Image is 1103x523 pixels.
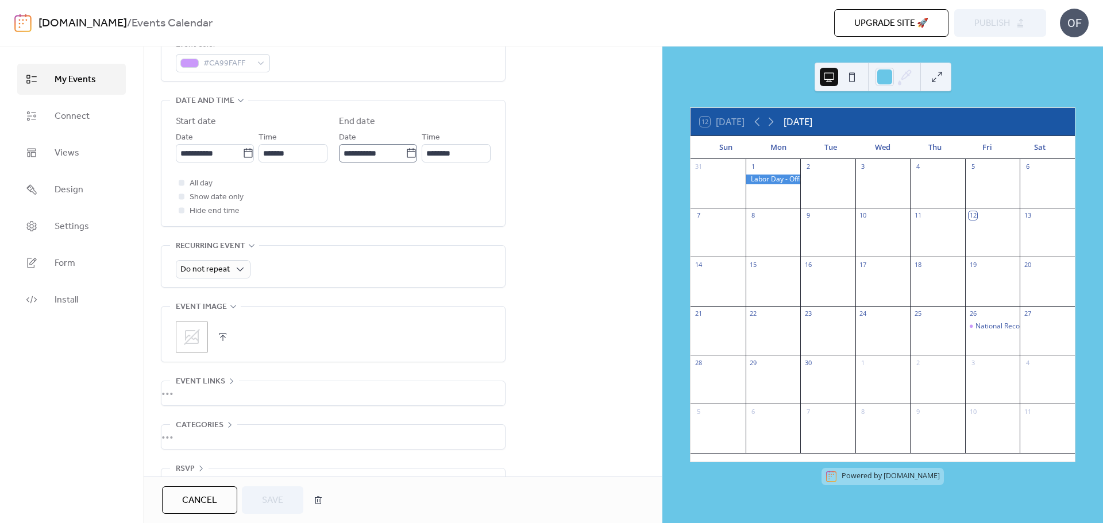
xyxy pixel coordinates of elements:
span: Time [259,131,277,145]
div: 5 [694,407,703,416]
div: 18 [913,260,922,269]
div: 22 [749,309,758,318]
a: My Events [17,64,126,95]
div: Start date [176,115,216,129]
div: 7 [694,211,703,220]
div: [DATE] [784,115,812,129]
div: 29 [749,358,758,367]
div: 8 [859,407,867,416]
div: 28 [694,358,703,367]
div: 2 [913,358,922,367]
div: 11 [913,211,922,220]
div: Labor Day - Office Closed [746,175,801,184]
div: 8 [749,211,758,220]
div: OF [1060,9,1089,37]
span: All day [190,177,213,191]
div: Tue [804,136,857,159]
span: Settings [55,220,89,234]
span: RSVP [176,462,195,476]
div: 3 [859,162,867,171]
div: 1 [859,358,867,367]
div: 17 [859,260,867,269]
a: Settings [17,211,126,242]
div: 13 [1023,211,1032,220]
a: Form [17,247,126,278]
div: 4 [913,162,922,171]
div: 7 [804,407,812,416]
span: Connect [55,110,90,123]
div: ••• [161,468,505,493]
div: 9 [804,211,812,220]
b: / [127,13,132,34]
div: 20 [1023,260,1032,269]
div: 10 [969,407,977,416]
div: 25 [913,309,922,318]
div: 2 [804,162,812,171]
div: 9 [913,407,922,416]
span: Show date only [190,191,244,204]
div: 19 [969,260,977,269]
div: 5 [969,162,977,171]
div: Mon [752,136,804,159]
a: Views [17,137,126,168]
div: 16 [804,260,812,269]
div: Powered by [842,471,940,481]
button: Upgrade site 🚀 [834,9,948,37]
div: National Recovery Month Walk [965,321,1020,331]
div: ••• [161,425,505,449]
b: Events Calendar [132,13,213,34]
div: 27 [1023,309,1032,318]
div: National Recovery Month Walk [975,321,1073,331]
img: logo [14,14,32,32]
div: Sat [1013,136,1066,159]
span: Date [339,131,356,145]
div: Thu [909,136,961,159]
div: 21 [694,309,703,318]
div: 11 [1023,407,1032,416]
a: Design [17,174,126,205]
button: Cancel [162,486,237,514]
span: Form [55,257,75,270]
div: 12 [969,211,977,220]
div: 10 [859,211,867,220]
span: Time [422,131,440,145]
a: Install [17,284,126,315]
div: 31 [694,162,703,171]
a: [DOMAIN_NAME] [884,471,940,481]
span: Categories [176,419,223,432]
span: Event image [176,300,227,314]
a: Connect [17,100,126,131]
span: Do not repeat [180,262,230,277]
div: ••• [161,381,505,405]
span: Date and time [176,94,234,108]
div: 14 [694,260,703,269]
div: Wed [857,136,909,159]
span: Recurring event [176,239,245,253]
div: End date [339,115,375,129]
a: [DOMAIN_NAME] [38,13,127,34]
span: Views [55,146,79,160]
div: 15 [749,260,758,269]
span: #CA99FAFF [203,57,252,71]
div: ; [176,321,208,353]
div: Sun [700,136,752,159]
span: Design [55,183,83,197]
div: Fri [961,136,1013,159]
div: 3 [969,358,977,367]
span: Cancel [182,494,217,507]
div: 1 [749,162,758,171]
span: Hide end time [190,204,240,218]
div: 26 [969,309,977,318]
div: 6 [749,407,758,416]
span: My Events [55,73,96,87]
span: Install [55,293,78,307]
span: Date [176,131,193,145]
div: 4 [1023,358,1032,367]
div: 23 [804,309,812,318]
div: Event color [176,38,268,52]
div: 30 [804,358,812,367]
div: 6 [1023,162,1032,171]
span: Event links [176,375,225,389]
div: 24 [859,309,867,318]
